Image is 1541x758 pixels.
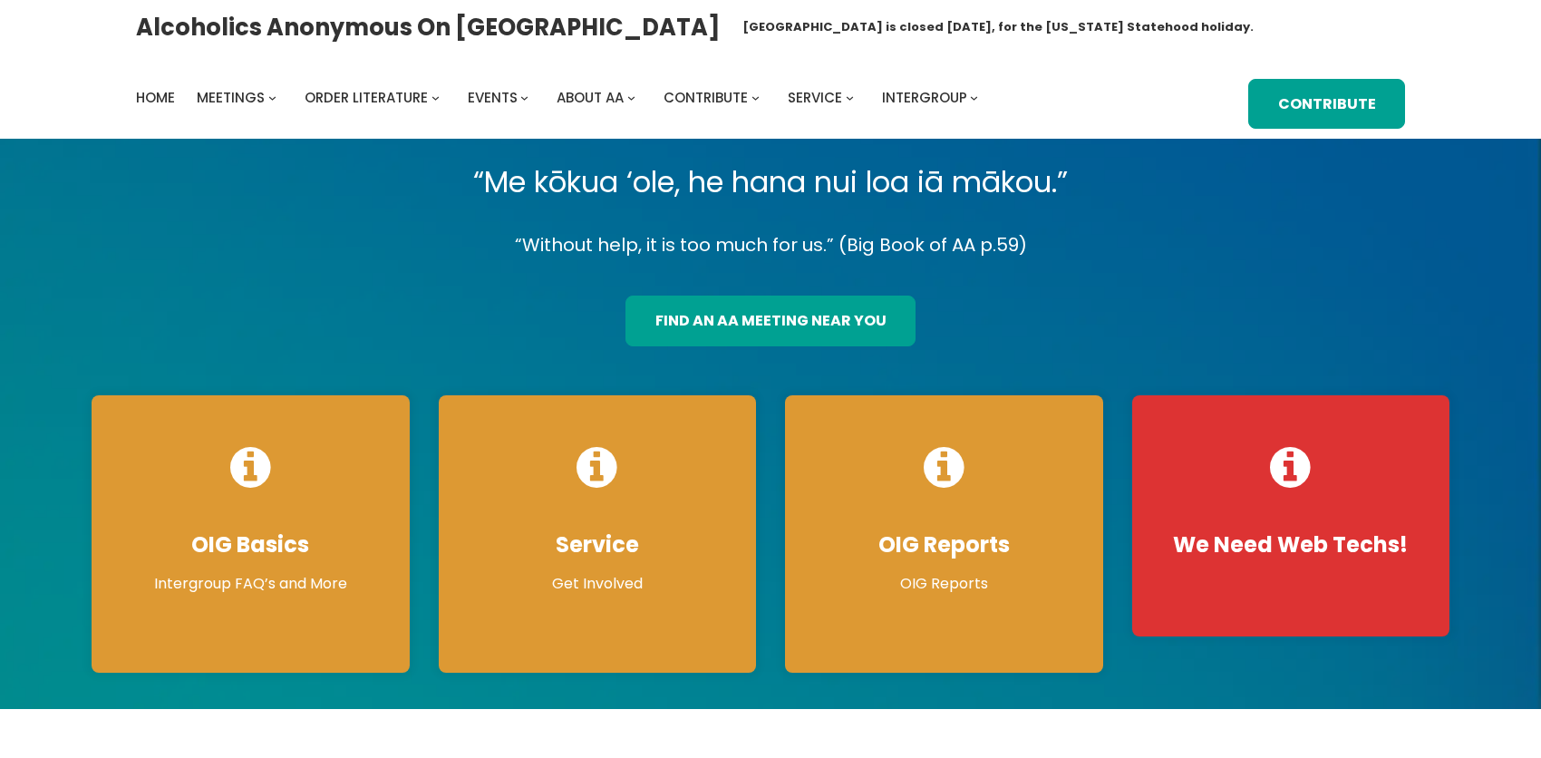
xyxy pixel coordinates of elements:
[77,229,1464,261] p: “Without help, it is too much for us.” (Big Book of AA p.59)
[457,531,739,559] h4: Service
[520,93,528,102] button: Events submenu
[1150,531,1432,559] h4: We Need Web Techs!
[788,88,842,107] span: Service
[136,6,721,48] a: Alcoholics Anonymous on [GEOGRAPHIC_DATA]
[664,88,748,107] span: Contribute
[803,531,1085,559] h4: OIG Reports
[268,93,276,102] button: Meetings submenu
[788,85,842,111] a: Service
[136,85,175,111] a: Home
[197,88,265,107] span: Meetings
[136,88,175,107] span: Home
[882,88,967,107] span: Intergroup
[625,296,916,346] a: find an aa meeting near you
[803,573,1085,595] p: OIG Reports
[846,93,854,102] button: Service submenu
[457,573,739,595] p: Get Involved
[742,18,1254,36] h1: [GEOGRAPHIC_DATA] is closed [DATE], for the [US_STATE] Statehood holiday.
[664,85,748,111] a: Contribute
[110,573,392,595] p: Intergroup FAQ’s and More
[751,93,760,102] button: Contribute submenu
[627,93,635,102] button: About AA submenu
[110,531,392,559] h4: OIG Basics
[468,85,518,111] a: Events
[197,85,265,111] a: Meetings
[1248,79,1405,130] a: Contribute
[305,88,428,107] span: Order Literature
[136,85,984,111] nav: Intergroup
[77,157,1464,208] p: “Me kōkua ‘ole, he hana nui loa iā mākou.”
[431,93,440,102] button: Order Literature submenu
[970,93,978,102] button: Intergroup submenu
[557,88,624,107] span: About AA
[468,88,518,107] span: Events
[882,85,967,111] a: Intergroup
[557,85,624,111] a: About AA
